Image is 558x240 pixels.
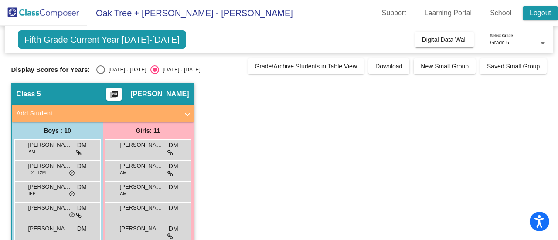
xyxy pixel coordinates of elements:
button: Download [368,58,409,74]
span: DM [169,162,178,171]
span: [PERSON_NAME] [120,141,163,149]
button: New Small Group [414,58,476,74]
button: Grade/Archive Students in Table View [248,58,364,74]
span: [PERSON_NAME] [28,141,72,149]
span: Fifth Grade Current Year [DATE]-[DATE] [18,30,186,49]
span: DM [77,203,87,213]
span: Download [375,63,402,70]
span: AM [120,190,127,197]
div: [DATE] - [DATE] [105,66,146,74]
span: [PERSON_NAME] [120,203,163,212]
span: [PERSON_NAME] [120,224,163,233]
a: Learning Portal [418,6,479,20]
span: Digital Data Wall [422,36,467,43]
a: Logout [523,6,558,20]
div: Boys : 10 [12,122,103,139]
span: DM [169,224,178,233]
span: [PERSON_NAME] [28,183,72,191]
span: [PERSON_NAME] [120,162,163,170]
span: DM [169,141,178,150]
span: Grade 5 [490,40,509,46]
div: Girls: 11 [103,122,194,139]
span: [PERSON_NAME] [120,183,163,191]
span: T2L T2M [29,169,46,176]
span: [PERSON_NAME] [28,224,72,233]
div: [DATE] - [DATE] [159,66,200,74]
span: Display Scores for Years: [11,66,90,74]
button: Print Students Details [106,88,122,101]
span: [PERSON_NAME] [28,162,72,170]
span: DM [169,183,178,192]
span: do_not_disturb_alt [69,212,75,219]
span: DM [77,141,87,150]
span: IEP [29,190,36,197]
span: Oak Tree + [PERSON_NAME] - [PERSON_NAME] [87,6,293,20]
button: Digital Data Wall [415,32,474,47]
mat-radio-group: Select an option [96,65,200,74]
span: New Small Group [421,63,469,70]
button: Saved Small Group [480,58,547,74]
span: Grade/Archive Students in Table View [255,63,357,70]
span: DM [77,183,87,192]
span: [PERSON_NAME] [130,90,189,98]
mat-expansion-panel-header: Add Student [12,105,194,122]
mat-icon: picture_as_pdf [109,90,119,102]
span: AM [120,169,127,176]
a: Support [375,6,413,20]
span: AM [29,149,35,155]
mat-panel-title: Add Student [17,108,179,118]
span: DM [77,162,87,171]
span: [PERSON_NAME] [28,203,72,212]
span: Saved Small Group [487,63,540,70]
span: do_not_disturb_alt [69,191,75,198]
span: DM [77,224,87,233]
a: School [483,6,518,20]
span: Class 5 [17,90,41,98]
span: do_not_disturb_alt [69,170,75,177]
span: DM [169,203,178,213]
